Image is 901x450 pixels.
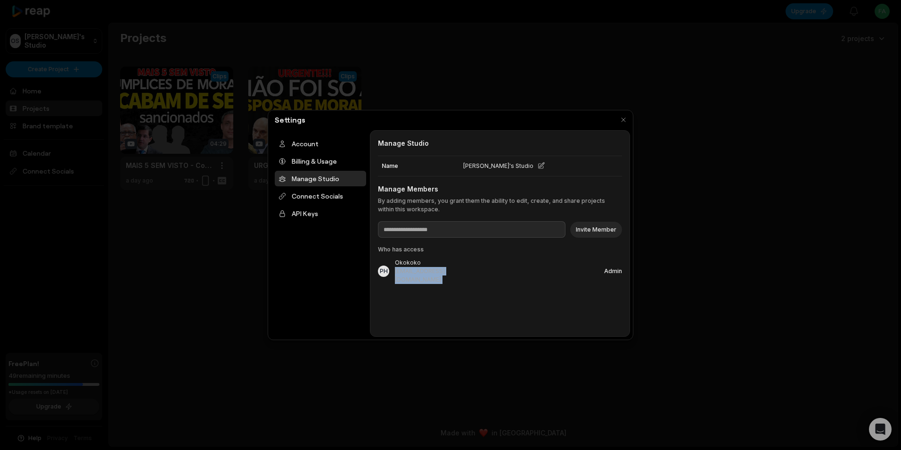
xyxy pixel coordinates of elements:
[395,258,454,267] div: Okokoko
[570,222,622,238] button: Invite Member
[459,156,583,176] div: [PERSON_NAME]'s Studio
[380,268,388,274] div: PH
[271,114,309,125] h2: Settings
[604,268,622,274] div: Admin
[275,136,366,151] div: Account
[275,188,366,204] div: Connect Socials
[378,184,622,194] h3: Manage Members
[378,197,622,214] p: By adding members, you grant them the ability to edit, create, and share projects within this wor...
[275,153,366,169] div: Billing & Usage
[378,245,622,254] div: Who has access
[395,267,454,284] div: [EMAIL_ADDRESS][DOMAIN_NAME]
[378,156,459,176] div: Name
[378,138,622,148] h2: Manage Studio
[275,206,366,221] div: API Keys
[275,171,366,186] div: Manage Studio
